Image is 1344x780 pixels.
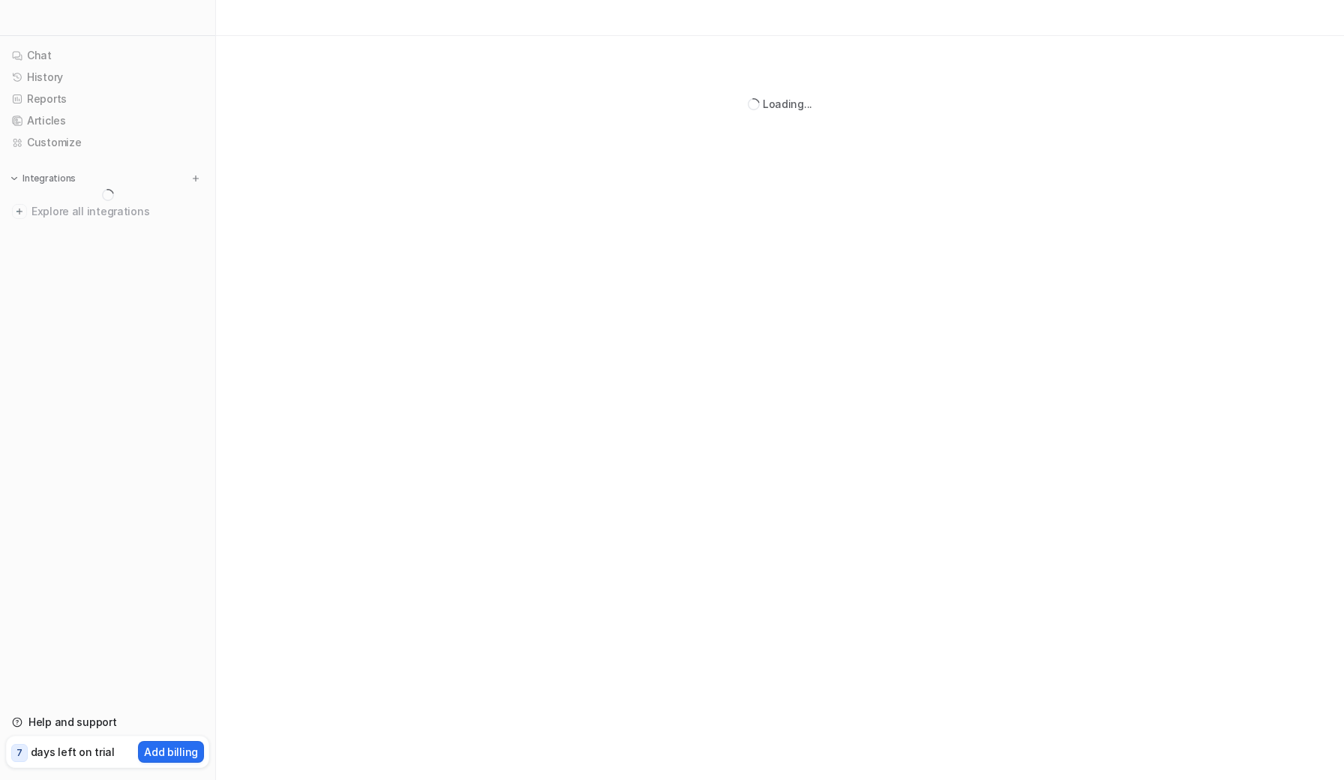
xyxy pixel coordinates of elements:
[22,172,76,184] p: Integrations
[31,744,115,760] p: days left on trial
[6,88,209,109] a: Reports
[6,171,80,186] button: Integrations
[6,110,209,131] a: Articles
[6,132,209,153] a: Customize
[190,173,201,184] img: menu_add.svg
[9,173,19,184] img: expand menu
[31,199,203,223] span: Explore all integrations
[6,45,209,66] a: Chat
[144,744,198,760] p: Add billing
[6,712,209,733] a: Help and support
[6,67,209,88] a: History
[12,204,27,219] img: explore all integrations
[763,96,812,112] div: Loading...
[6,201,209,222] a: Explore all integrations
[16,746,22,760] p: 7
[138,741,204,763] button: Add billing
